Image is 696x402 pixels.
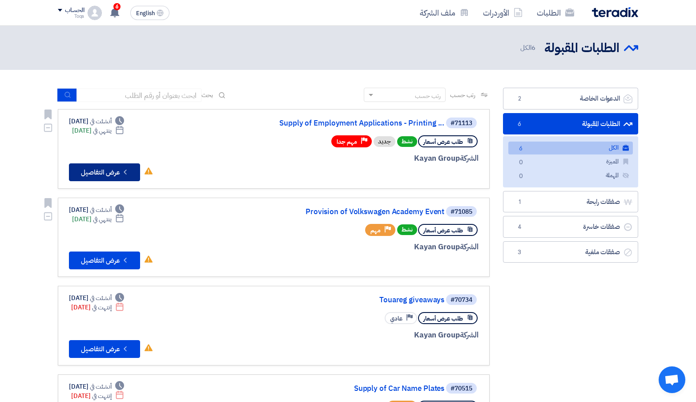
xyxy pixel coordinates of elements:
[72,215,124,224] div: [DATE]
[503,113,638,135] a: الطلبات المقبولة6
[460,329,479,341] span: الشركة
[90,117,111,126] span: أنشئت في
[69,252,140,269] button: عرض التفاصيل
[544,40,620,57] h2: الطلبات المقبولة
[451,209,472,215] div: #71085
[520,43,537,53] span: الكل
[69,117,124,126] div: [DATE]
[397,224,417,235] span: نشط
[265,153,479,164] div: Kayan Group
[69,382,124,391] div: [DATE]
[266,385,444,393] a: Supply of Car Name Plates
[592,7,638,17] img: Teradix logo
[71,391,124,401] div: [DATE]
[266,119,444,127] a: Supply of Employment Applications - Printing ...
[130,6,169,20] button: English
[508,142,633,154] a: الكل
[476,2,530,23] a: الأوردرات
[90,293,111,303] span: أنشئت في
[514,120,525,129] span: 6
[201,90,213,100] span: بحث
[90,382,111,391] span: أنشئت في
[451,120,472,126] div: #71113
[92,391,111,401] span: إنتهت في
[503,241,638,263] a: صفقات ملغية3
[58,14,84,19] div: Toqa
[415,91,441,101] div: رتب حسب
[374,136,395,147] div: جديد
[390,314,402,323] span: عادي
[531,43,535,53] span: 6
[450,90,475,100] span: رتب حسب
[508,155,633,168] a: المميزة
[659,366,685,393] a: Open chat
[514,248,525,257] span: 3
[514,94,525,103] span: 2
[514,198,525,207] span: 1
[337,138,357,146] span: مهم جدا
[413,2,476,23] a: ملف الشركة
[77,89,201,102] input: ابحث بعنوان أو رقم الطلب
[515,158,526,167] span: 0
[71,303,124,312] div: [DATE]
[65,7,84,14] div: الحساب
[423,314,463,323] span: طلب عرض أسعار
[69,163,140,181] button: عرض التفاصيل
[514,223,525,231] span: 4
[266,208,444,216] a: Provision of Volkswagen Academy Event
[397,136,417,147] span: نشط
[530,2,581,23] a: الطلبات
[266,296,444,304] a: Touareg giveaways
[72,126,124,135] div: [DATE]
[88,6,102,20] img: profile_test.png
[451,386,472,392] div: #70515
[113,3,121,10] span: 6
[265,329,479,341] div: Kayan Group
[93,215,111,224] span: ينتهي في
[515,144,526,154] span: 6
[515,172,526,181] span: 0
[136,10,155,16] span: English
[90,205,111,215] span: أنشئت في
[370,226,381,235] span: مهم
[423,138,463,146] span: طلب عرض أسعار
[508,169,633,182] a: المهملة
[69,340,140,358] button: عرض التفاصيل
[423,226,463,235] span: طلب عرض أسعار
[503,191,638,213] a: صفقات رابحة1
[93,126,111,135] span: ينتهي في
[503,88,638,110] a: الدعوات الخاصة2
[503,216,638,238] a: صفقات خاسرة4
[460,241,479,252] span: الشركة
[460,153,479,164] span: الشركة
[265,241,479,253] div: Kayan Group
[69,293,124,303] div: [DATE]
[92,303,111,312] span: إنتهت في
[451,297,472,303] div: #70734
[69,205,124,215] div: [DATE]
